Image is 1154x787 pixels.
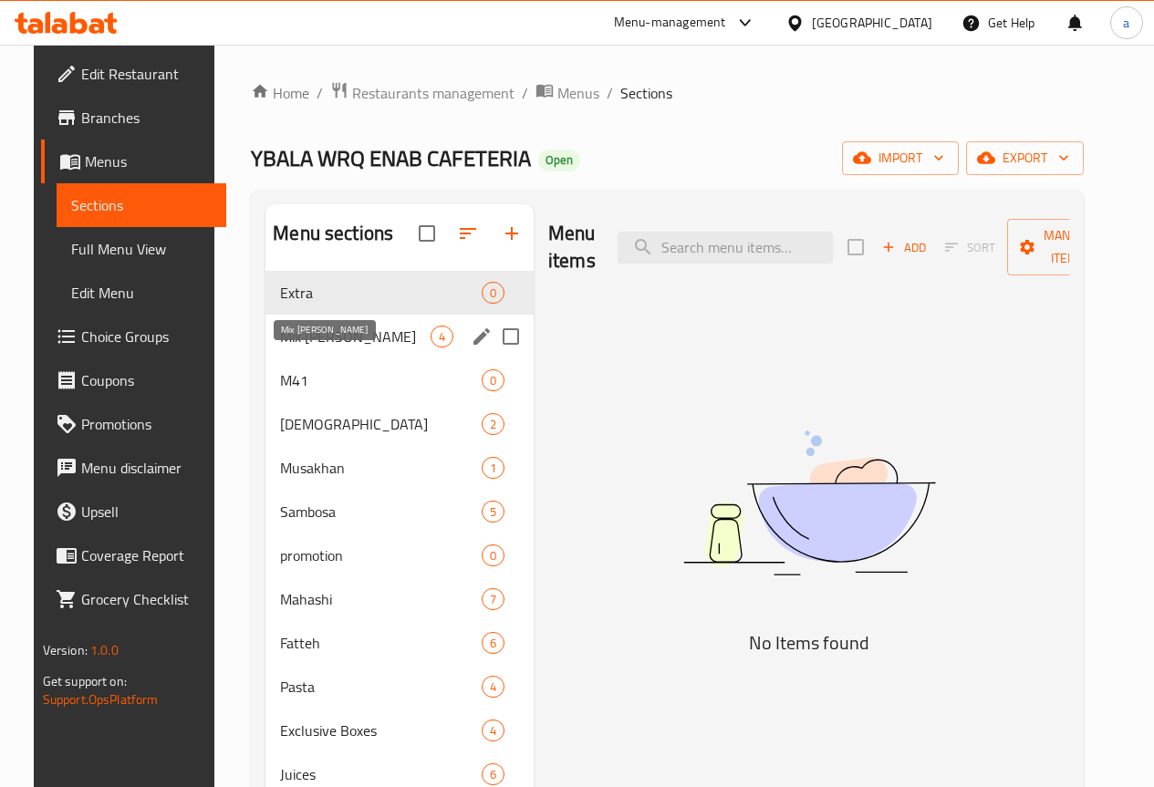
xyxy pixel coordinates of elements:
[71,194,212,216] span: Sections
[431,328,452,346] span: 4
[41,533,226,577] a: Coverage Report
[280,763,482,785] div: Juices
[280,720,482,741] span: Exclusive Boxes
[482,369,504,391] div: items
[251,138,531,179] span: YBALA WRQ ENAB CAFETERIA
[620,82,672,104] span: Sections
[538,150,580,171] div: Open
[483,503,504,521] span: 5
[57,227,226,271] a: Full Menu View
[482,720,504,741] div: items
[43,638,88,662] span: Version:
[966,141,1084,175] button: export
[71,238,212,260] span: Full Menu View
[265,533,534,577] div: promotion0
[280,501,482,523] span: Sambosa
[81,457,212,479] span: Menu disclaimer
[482,632,504,654] div: items
[41,446,226,490] a: Menu disclaimer
[1007,219,1129,275] button: Manage items
[85,150,212,172] span: Menus
[557,82,599,104] span: Menus
[482,763,504,785] div: items
[81,544,212,566] span: Coverage Report
[482,544,504,566] div: items
[483,591,504,608] span: 7
[842,141,959,175] button: import
[265,490,534,533] div: Sambosa5
[483,416,504,433] span: 2
[352,82,515,104] span: Restaurants management
[273,220,393,247] h2: Menu sections
[482,501,504,523] div: items
[483,285,504,302] span: 0
[280,544,482,566] div: promotion
[330,81,515,105] a: Restaurants management
[535,81,599,105] a: Menus
[280,588,482,610] span: Mahashi
[265,358,534,402] div: M410
[41,52,226,96] a: Edit Restaurant
[981,147,1069,170] span: export
[265,621,534,665] div: Fatteh6
[933,233,1007,262] span: Select section first
[446,212,490,255] span: Sort sections
[41,140,226,183] a: Menus
[483,547,504,564] span: 0
[431,326,453,347] div: items
[548,220,596,274] h2: Menu items
[490,212,534,255] button: Add section
[618,232,833,264] input: search
[317,82,323,104] li: /
[483,722,504,740] span: 4
[1123,13,1129,33] span: a
[581,628,1037,658] h5: No Items found
[41,96,226,140] a: Branches
[1022,224,1115,270] span: Manage items
[280,369,482,391] span: M41
[483,678,504,696] span: 4
[482,676,504,698] div: items
[875,233,933,262] span: Add item
[538,152,580,168] span: Open
[81,501,212,523] span: Upsell
[482,588,504,610] div: items
[43,688,159,711] a: Support.OpsPlatform
[265,446,534,490] div: Musakhan1
[81,588,212,610] span: Grocery Checklist
[81,63,212,85] span: Edit Restaurant
[265,709,534,752] div: Exclusive Boxes4
[280,282,482,304] span: Extra
[522,82,528,104] li: /
[41,490,226,533] a: Upsell
[265,665,534,709] div: Pasta4
[90,638,119,662] span: 1.0.0
[280,632,482,654] span: Fatteh
[857,147,944,170] span: import
[71,282,212,304] span: Edit Menu
[483,766,504,783] span: 6
[81,413,212,435] span: Promotions
[483,460,504,477] span: 1
[41,402,226,446] a: Promotions
[81,326,212,347] span: Choice Groups
[614,12,726,34] div: Menu-management
[41,577,226,621] a: Grocery Checklist
[265,577,534,621] div: Mahashi7
[57,271,226,315] a: Edit Menu
[875,233,933,262] button: Add
[482,457,504,479] div: items
[581,382,1037,624] img: dish.svg
[265,402,534,446] div: [DEMOGRAPHIC_DATA]2
[483,372,504,389] span: 0
[41,358,226,402] a: Coupons
[251,82,309,104] a: Home
[280,676,482,698] span: Pasta
[879,237,929,258] span: Add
